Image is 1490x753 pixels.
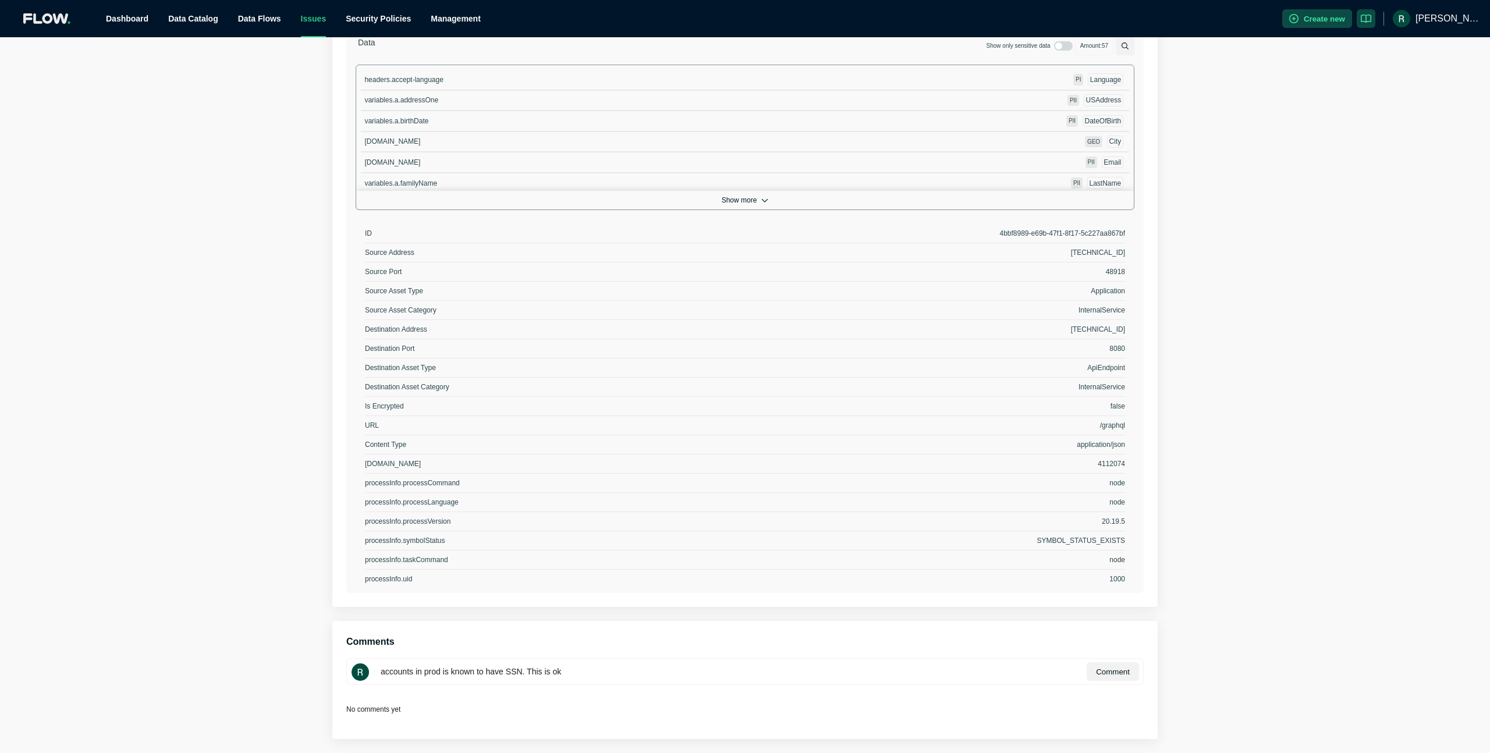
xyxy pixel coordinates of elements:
span: City [1109,137,1122,145]
span: [DOMAIN_NAME] [364,137,420,145]
span: Data Flows [238,14,281,23]
span: [DOMAIN_NAME] [364,158,420,166]
div: Destination Asset Type [365,363,745,372]
a: Security Policies [346,14,411,23]
div: processInfo.uid1000 [365,570,1125,588]
a: Dashboard [106,14,148,23]
div: [TECHNICAL_ID] [745,248,1125,257]
div: 1000 [745,574,1125,584]
div: No comments yet [346,705,1144,713]
div: Source Asset Category [365,306,745,315]
div: processInfo.processLanguagenode [365,493,1125,512]
span: PII [1088,159,1095,165]
span: Data [356,37,378,55]
div: Destination Asset TypeApiEndpoint [365,358,1125,378]
div: InternalService [745,382,1125,392]
div: processInfo.symbolStatusSYMBOL_STATUS_EXISTS [365,531,1125,550]
div: node [745,498,1125,507]
div: application/json [745,440,1125,449]
div: /graphql [745,421,1125,430]
div: [DOMAIN_NAME]4112074 [365,454,1125,474]
div: processInfo.processVersion20.19.5 [365,512,1125,531]
span: LastName [1090,179,1122,187]
div: Content Type [365,440,745,449]
div: Source Address [365,248,745,257]
div: ID4bbf8989-e69b-47f1-8f17-5c227aa867bf [365,224,1125,243]
div: 4112074 [745,459,1125,468]
div: [TECHNICAL_ID] [745,325,1125,334]
div: Source Address[TECHNICAL_ID] [365,243,1125,262]
div: URL/graphql [365,416,1125,435]
div: URL [365,421,745,430]
span: variables.a.addressOne [364,96,438,104]
div: false [745,402,1125,411]
div: Destination Port8080 [365,339,1125,358]
input: Write a comment [346,658,1144,685]
div: Destination Address[TECHNICAL_ID] [365,320,1125,339]
div: Source Asset TypeApplication [365,282,1125,301]
button: Create new [1282,9,1352,28]
div: Destination Asset Category [365,382,745,392]
div: processInfo.taskCommand [365,555,745,564]
div: 8080 [745,344,1125,353]
span: Language [1090,76,1121,84]
span: variables.a.familyName [364,179,437,187]
div: processInfo.processLanguage [365,498,745,507]
div: SYMBOL_STATUS_EXISTS [745,536,1125,545]
div: Source Port48918 [365,262,1125,282]
div: Content Typeapplication/json [365,435,1125,454]
div: Destination Port [365,344,745,353]
div: processInfo.symbolStatus [365,536,745,545]
div: node [745,555,1125,564]
div: [DOMAIN_NAME] [365,459,745,468]
div: 20.19.5 [745,517,1125,526]
div: Is Encrypted [365,402,745,411]
div: ApiEndpoint [745,363,1125,372]
h3: Comments [346,635,1144,649]
a: Data Catalog [168,14,218,23]
div: Application [745,286,1125,296]
div: Source Asset Type [365,286,745,296]
span: variables.a.birthDate [364,117,428,125]
div: InternalService [745,306,1125,315]
div: Destination Asset CategoryInternalService [365,378,1125,397]
span: headers.accept-language [364,76,443,84]
button: Comment [1087,662,1139,681]
span: PII [1069,118,1076,124]
span: GEO [1087,138,1100,145]
div: ID [365,229,745,238]
div: Destination Address [365,325,745,334]
span: USAddress [1086,96,1122,104]
img: AAcHTtcI0xGOomghb1RBvSzOTJHXFekmQuAt0EftsSdQoAR-=s96-c [1393,10,1410,27]
span: Amount: 57 [1075,37,1113,55]
div: Source Asset CategoryInternalService [365,301,1125,320]
div: processInfo.taskCommandnode [365,550,1125,570]
button: Show more [356,191,1134,209]
span: Show only sensitive data [987,41,1051,51]
div: 48918 [745,267,1125,276]
div: 4bbf8989-e69b-47f1-8f17-5c227aa867bf [745,229,1125,238]
div: node [745,478,1125,488]
span: PI [1076,76,1081,83]
div: processInfo.processCommand [365,478,745,488]
div: processInfo.processCommandnode [365,474,1125,493]
div: Source Port [365,267,745,276]
div: Is Encryptedfalse [365,397,1125,416]
span: PII [1073,180,1080,186]
span: PII [1070,97,1077,104]
div: processInfo.processVersion [365,517,745,526]
span: DateOfBirth [1085,117,1122,125]
span: Email [1104,158,1121,166]
div: processInfo.uid [365,574,745,584]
